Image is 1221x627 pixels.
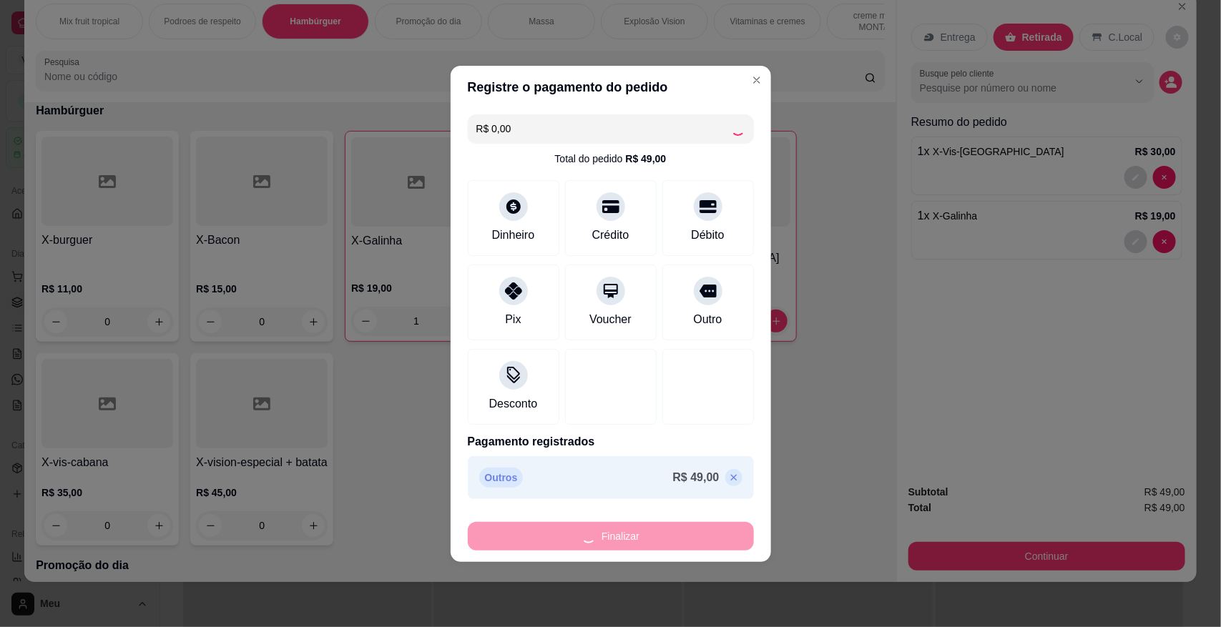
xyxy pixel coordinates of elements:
div: Loading [731,122,745,136]
div: Débito [691,227,724,244]
button: Close [745,69,768,92]
div: Desconto [489,395,538,413]
div: Outro [693,311,722,328]
div: Voucher [589,311,632,328]
p: Outros [479,468,524,488]
div: Pix [505,311,521,328]
div: Dinheiro [492,227,535,244]
header: Registre o pagamento do pedido [451,66,771,109]
input: Ex.: hambúrguer de cordeiro [476,114,731,143]
div: R$ 49,00 [626,152,667,166]
div: Crédito [592,227,629,244]
div: Total do pedido [555,152,667,166]
p: Pagamento registrados [468,433,754,450]
p: R$ 49,00 [673,469,720,486]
